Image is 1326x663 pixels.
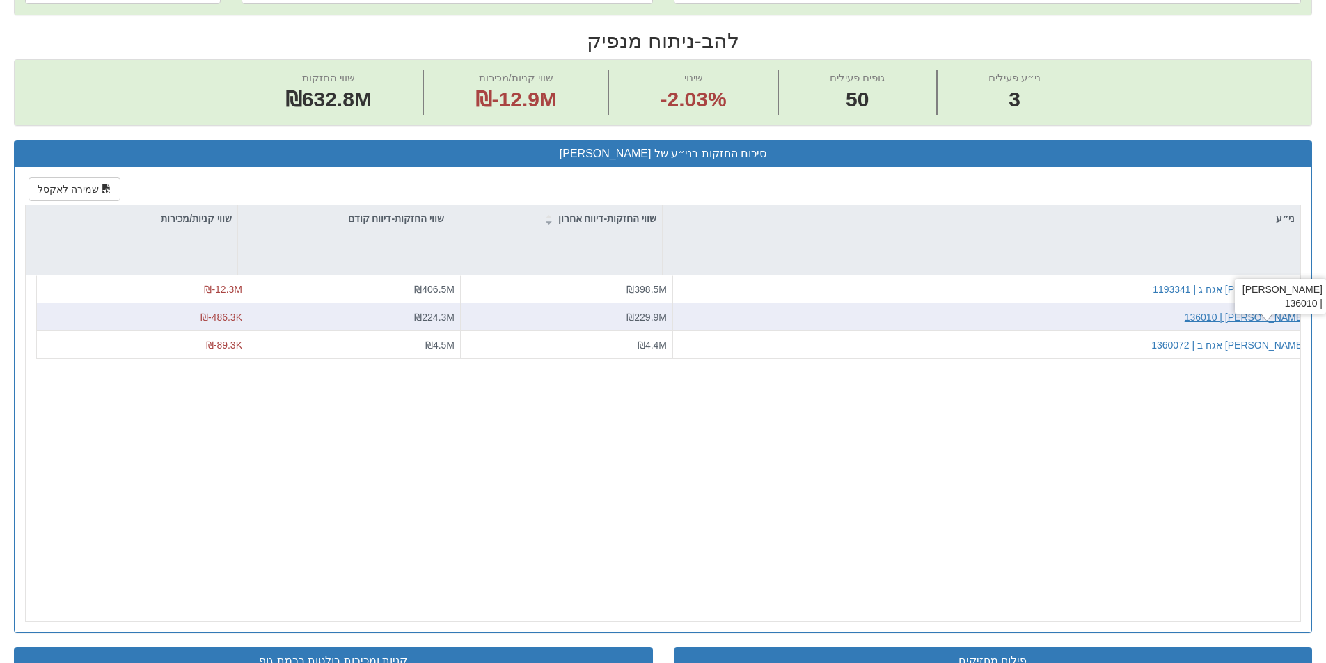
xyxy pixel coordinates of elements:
[414,312,455,323] span: ₪224.3M
[26,205,237,232] div: שווי קניות/מכירות
[626,284,667,295] span: ₪398.5M
[1185,310,1305,324] button: [PERSON_NAME] | 136010
[663,205,1300,232] div: ני״ע
[200,312,242,323] span: ₪-486.3K
[1153,282,1305,296] button: [PERSON_NAME] אגח ג | 1193341
[414,284,455,295] span: ₪406.5M
[830,72,885,83] span: גופים פעילים
[479,72,553,83] span: שווי קניות/מכירות
[830,85,885,115] span: 50
[684,72,703,83] span: שינוי
[25,147,1301,160] h3: סיכום החזקות בני״ע של [PERSON_NAME]
[238,205,450,232] div: שווי החזקות-דיווח קודם
[626,312,667,323] span: ₪229.9M
[661,85,727,115] span: -2.03%
[14,29,1312,52] h2: להב - ניתוח מנפיק
[988,85,1041,115] span: 3
[302,72,355,83] span: שווי החזקות
[285,88,372,111] span: ₪632.8M
[475,88,557,111] span: ₪-12.9M
[204,284,242,295] span: ₪-12.3M
[425,340,455,351] span: ₪4.5M
[638,340,667,351] span: ₪4.4M
[206,340,242,351] span: ₪-89.3K
[1235,279,1326,314] div: [PERSON_NAME] | 136010
[988,72,1041,83] span: ני״ע פעילים
[450,205,662,232] div: שווי החזקות-דיווח אחרון
[29,177,120,201] button: שמירה לאקסל
[1151,338,1305,352] button: [PERSON_NAME] אגח ב | 1360072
